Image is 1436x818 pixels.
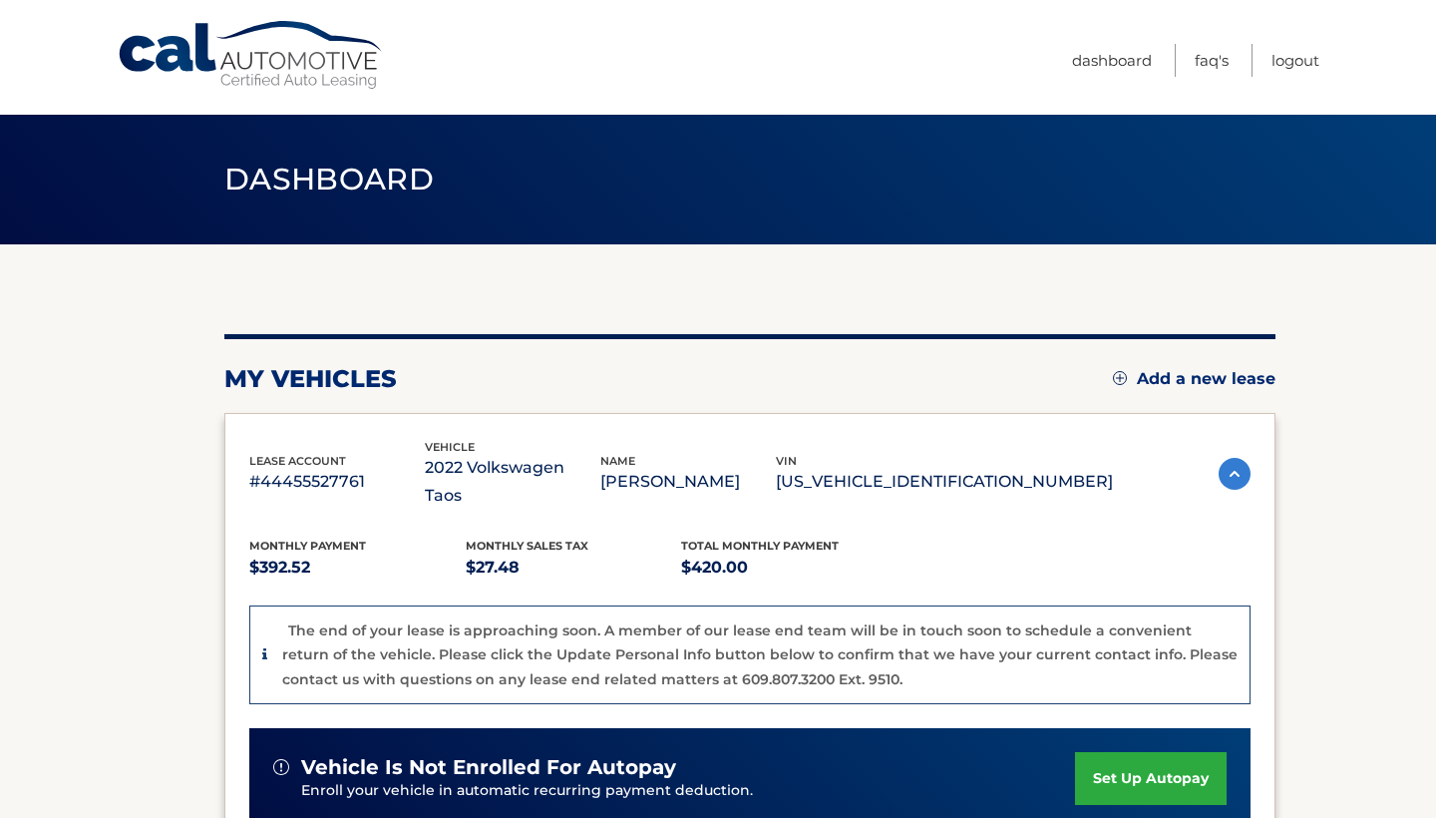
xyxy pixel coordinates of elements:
h2: my vehicles [224,364,397,394]
p: Enroll your vehicle in automatic recurring payment deduction. [301,780,1075,802]
a: Cal Automotive [117,20,386,91]
span: name [600,454,635,468]
a: Add a new lease [1113,369,1275,389]
span: Total Monthly Payment [681,539,839,553]
span: vehicle [425,440,475,454]
a: Logout [1271,44,1319,77]
span: vin [776,454,797,468]
p: The end of your lease is approaching soon. A member of our lease end team will be in touch soon t... [282,621,1238,688]
p: $392.52 [249,554,466,582]
p: [US_VEHICLE_IDENTIFICATION_NUMBER] [776,468,1113,496]
p: [PERSON_NAME] [600,468,776,496]
span: lease account [249,454,346,468]
img: add.svg [1113,371,1127,385]
span: vehicle is not enrolled for autopay [301,755,676,780]
a: FAQ's [1195,44,1229,77]
a: set up autopay [1075,752,1227,805]
img: alert-white.svg [273,759,289,775]
p: #44455527761 [249,468,425,496]
span: Monthly Payment [249,539,366,553]
span: Dashboard [224,161,434,198]
a: Dashboard [1072,44,1152,77]
span: Monthly sales Tax [466,539,588,553]
p: $27.48 [466,554,682,582]
p: $420.00 [681,554,897,582]
p: 2022 Volkswagen Taos [425,454,600,510]
img: accordion-active.svg [1219,458,1251,490]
